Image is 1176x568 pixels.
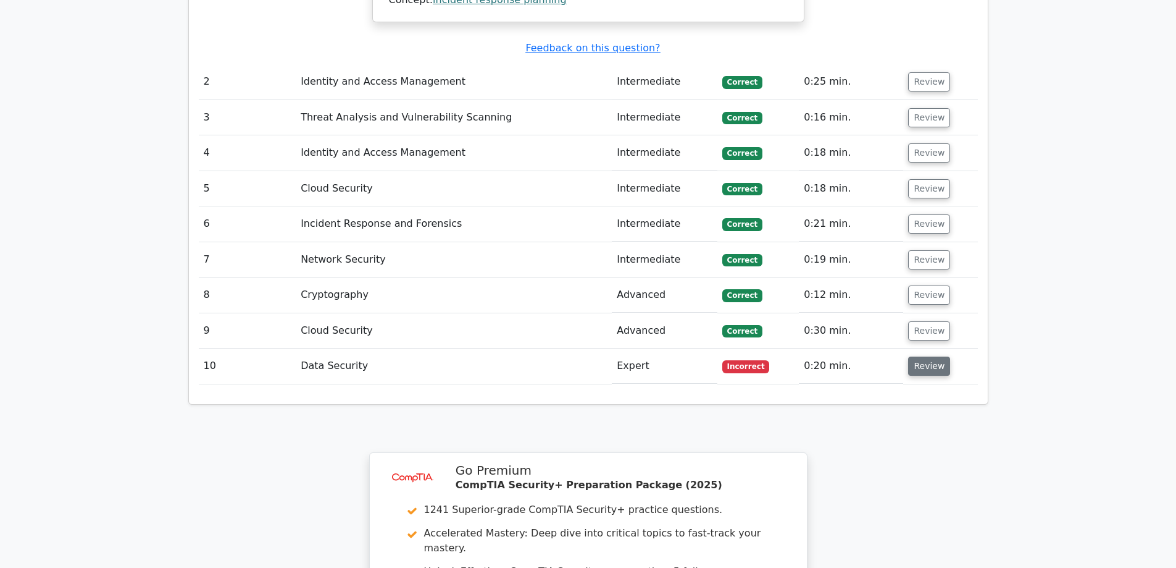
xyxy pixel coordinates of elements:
td: 0:12 min. [799,278,903,313]
td: 9 [199,313,296,349]
td: 0:18 min. [799,171,903,206]
button: Review [908,179,950,198]
span: Correct [722,183,762,195]
td: Advanced [612,313,717,349]
td: Cloud Security [296,171,612,206]
span: Correct [722,76,762,88]
td: 7 [199,242,296,278]
td: Intermediate [612,100,717,135]
button: Review [908,72,950,91]
td: 0:20 min. [799,349,903,384]
span: Incorrect [722,360,770,373]
td: Incident Response and Forensics [296,206,612,242]
td: 3 [199,100,296,135]
td: 0:19 min. [799,242,903,278]
td: 4 [199,135,296,171]
td: 0:25 min. [799,64,903,100]
td: 0:16 min. [799,100,903,135]
td: Cryptography [296,278,612,313]
td: Advanced [612,278,717,313]
button: Review [908,108,950,127]
td: Network Security [296,242,612,278]
span: Correct [722,218,762,231]
td: 8 [199,278,296,313]
span: Correct [722,254,762,266]
td: 0:18 min. [799,135,903,171]
td: Intermediate [612,206,717,242]
td: Intermediate [612,171,717,206]
button: Review [908,357,950,376]
span: Correct [722,147,762,159]
td: Identity and Access Management [296,64,612,100]
button: Review [908,143,950,163]
button: Review [908,214,950,234]
td: Intermediate [612,135,717,171]
span: Correct [722,112,762,124]
td: Expert [612,349,717,384]
td: 2 [199,64,296,100]
td: 6 [199,206,296,242]
td: Intermediate [612,64,717,100]
td: 0:21 min. [799,206,903,242]
td: 5 [199,171,296,206]
td: Identity and Access Management [296,135,612,171]
span: Correct [722,325,762,337]
td: 0:30 min. [799,313,903,349]
td: 10 [199,349,296,384]
td: Intermediate [612,242,717,278]
td: Cloud Security [296,313,612,349]
span: Correct [722,289,762,302]
td: Data Security [296,349,612,384]
button: Review [908,286,950,305]
td: Threat Analysis and Vulnerability Scanning [296,100,612,135]
a: Feedback on this question? [525,42,660,54]
button: Review [908,250,950,269]
button: Review [908,321,950,341]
